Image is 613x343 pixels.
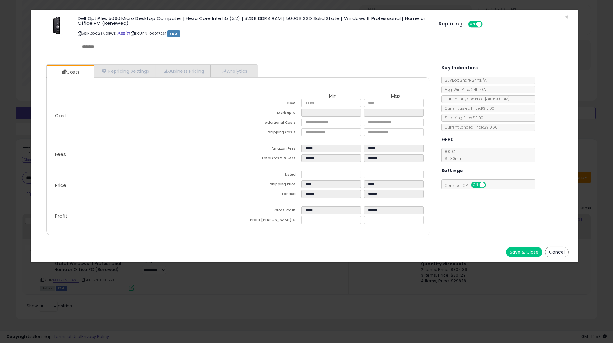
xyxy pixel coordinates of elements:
[239,99,301,109] td: Cost
[78,16,430,25] h3: Dell OptiPlex 5060 Micro Desktop Computer | Hexa Core Intel i5 (3.2) | 32GB DDR4 RAM | 500GB SSD ...
[441,135,453,143] h5: Fees
[50,214,239,219] p: Profit
[364,93,427,99] th: Max
[441,167,463,175] h5: Settings
[239,206,301,216] td: Gross Profit
[485,182,495,188] span: OFF
[301,93,364,99] th: Min
[442,149,463,161] span: 8.00 %
[442,156,463,161] span: $0.30 min
[545,247,569,257] button: Cancel
[50,183,239,188] p: Price
[50,113,239,118] p: Cost
[481,22,492,27] span: OFF
[469,22,476,27] span: ON
[484,96,510,102] span: $310.60
[239,128,301,138] td: Shipping Costs
[439,21,464,26] h5: Repricing:
[441,64,478,72] h5: Key Indicators
[47,66,93,78] a: Costs
[156,65,211,77] a: Business Pricing
[442,96,510,102] span: Current Buybox Price:
[211,65,257,77] a: Analytics
[167,30,180,37] span: FBM
[239,180,301,190] td: Shipping Price
[94,65,156,77] a: Repricing Settings
[239,171,301,180] td: Listed
[506,247,542,257] button: Save & Close
[78,29,430,39] p: ASIN: B0C2ZMD8WS | SKU: RN-00017261
[565,13,569,22] span: ×
[442,183,494,188] span: Consider CPT:
[117,31,121,36] a: BuyBox page
[442,124,497,130] span: Current Landed Price: $310.60
[442,77,487,83] span: BuyBox Share 24h: N/A
[239,190,301,200] td: Landed
[47,16,66,35] img: 3116dICJJRL._SL60_.jpg
[126,31,130,36] a: Your listing only
[239,216,301,226] td: Profit [PERSON_NAME] %
[442,87,486,92] span: Avg. Win Price 24h: N/A
[442,115,483,120] span: Shipping Price: $0.00
[442,106,494,111] span: Current Listed Price: $310.60
[239,154,301,164] td: Total Costs & Fees
[239,109,301,119] td: Mark up %
[121,31,125,36] a: All offer listings
[50,152,239,157] p: Fees
[499,96,510,102] span: ( FBM )
[239,145,301,154] td: Amazon Fees
[472,182,480,188] span: ON
[239,119,301,128] td: Additional Costs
